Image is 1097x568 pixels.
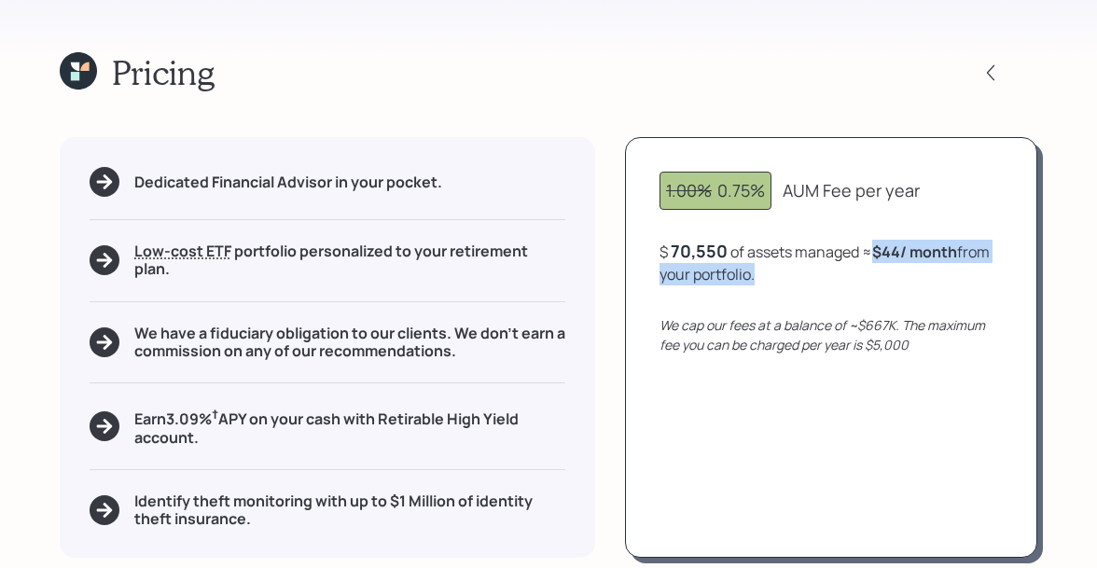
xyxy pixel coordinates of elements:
span: Low-cost ETF [134,241,231,261]
span: 1.00% [666,179,712,201]
h1: Pricing [112,52,215,92]
div: 0.75% [666,178,765,203]
b: $44 / month [872,242,957,262]
div: 70,550 [671,240,728,262]
div: AUM Fee per year [783,178,920,203]
h5: Dedicated Financial Advisor in your pocket. [134,173,442,191]
h5: Identify theft monitoring with up to $1 Million of identity theft insurance. [134,492,565,528]
h5: portfolio personalized to your retirement plan. [134,242,565,278]
i: We cap our fees at a balance of ~$667K. The maximum fee you can be charged per year is $5,000 [660,316,985,353]
h5: We have a fiduciary obligation to our clients. We don't earn a commission on any of our recommend... [134,325,565,360]
h5: Earn 3.09 % APY on your cash with Retirable High Yield account. [134,406,565,447]
div: $ of assets managed ≈ from your portfolio . [660,240,1003,285]
sup: † [212,406,218,423]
